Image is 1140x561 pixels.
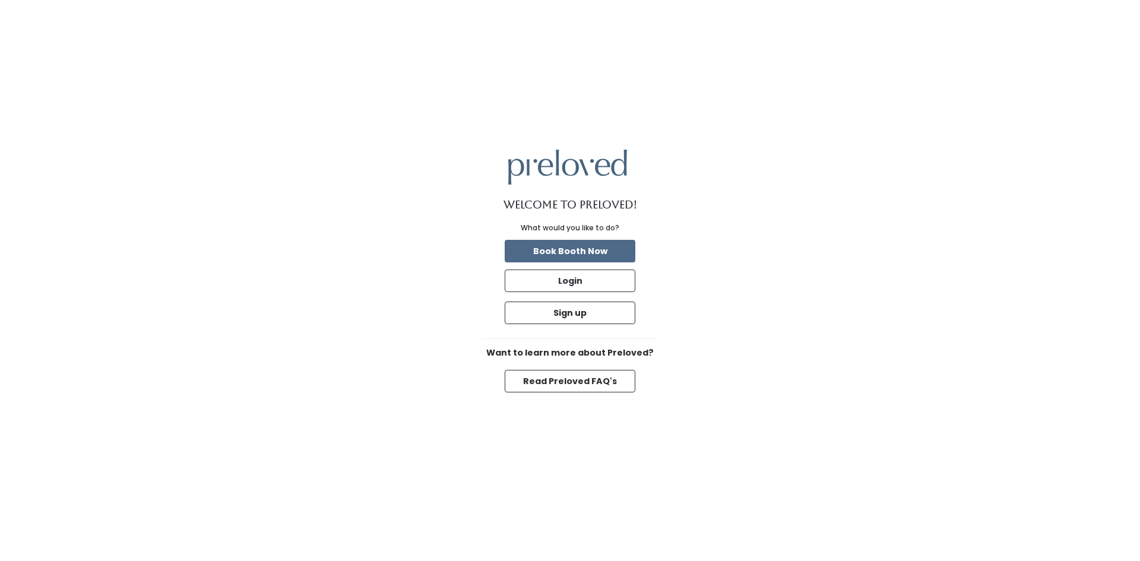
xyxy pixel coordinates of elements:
div: What would you like to do? [521,223,619,233]
img: preloved logo [508,150,627,185]
button: Login [505,270,635,292]
button: Book Booth Now [505,240,635,262]
button: Sign up [505,302,635,324]
a: Sign up [502,299,638,327]
h6: Want to learn more about Preloved? [481,348,659,358]
a: Login [502,267,638,294]
h1: Welcome to Preloved! [503,199,637,211]
button: Read Preloved FAQ's [505,370,635,392]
